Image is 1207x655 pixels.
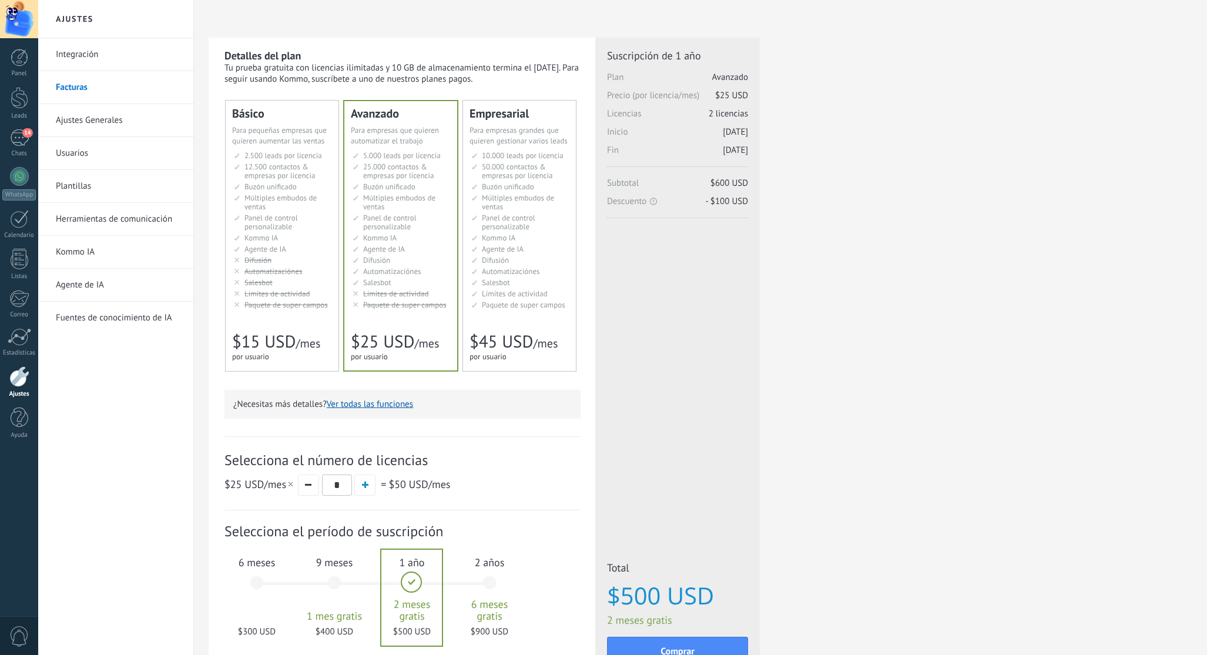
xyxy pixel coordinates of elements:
[363,255,390,265] span: Difusión
[38,236,193,269] li: Kommo IA
[2,273,36,280] div: Listas
[710,178,748,189] span: $600 USD
[723,126,748,138] span: [DATE]
[233,399,572,410] p: ¿Necesitas más detalles?
[244,233,278,243] span: Kommo IA
[2,112,36,120] div: Leads
[56,104,182,137] a: Ajustes Generales
[380,626,444,637] span: $500 USD
[225,556,289,569] span: 6 meses
[244,193,317,212] span: Múltiples embudos de ventas
[363,289,429,299] span: Límites de actividad
[482,162,552,181] span: 50.000 contactos & empresas por licencia
[363,162,434,181] span: 25.000 contactos & empresas por licencia
[2,349,36,357] div: Estadísticas
[482,266,540,276] span: Automatizaciónes
[224,477,295,491] span: /mes
[244,244,286,254] span: Agente de IA
[482,244,524,254] span: Agente de IA
[244,213,298,232] span: Panel de control personalizable
[709,108,748,119] span: 2 licencias
[244,289,310,299] span: Límites de actividad
[482,255,509,265] span: Difusión
[351,352,388,362] span: por usuario
[458,556,521,569] span: 2 años
[458,626,521,637] span: $900 USD
[38,71,193,104] li: Facturas
[607,613,748,627] span: 2 meses gratis
[363,300,447,310] span: Paquete de super campos
[470,108,569,119] div: Empresarial
[363,266,421,276] span: Automatizaciónes
[533,336,558,351] span: /mes
[607,583,748,609] span: $500 USD
[607,49,748,62] span: Suscripción de 1 año
[38,170,193,203] li: Plantillas
[470,352,507,362] span: por usuario
[22,128,32,138] span: 14
[56,236,182,269] a: Kommo IA
[244,151,322,161] span: 2.500 leads por licencia
[2,189,36,200] div: WhatsApp
[363,244,405,254] span: Agente de IA
[303,610,366,622] span: 1 mes gratis
[38,104,193,137] li: Ajustes Generales
[244,162,315,181] span: 12.500 contactos & empresas por licencia
[482,182,534,192] span: Buzón unificado
[244,266,303,276] span: Automatizaciónes
[482,213,535,232] span: Panel de control personalizable
[482,289,548,299] span: Límites de actividad
[244,300,328,310] span: Paquete de super campos
[482,151,564,161] span: 10.000 leads por licencia
[607,72,748,90] span: Plan
[224,522,581,540] span: Selecciona el período de suscripción
[351,330,414,353] span: $25 USD
[2,390,36,398] div: Ajustes
[363,151,441,161] span: 5.000 leads por licencia
[232,125,327,146] span: Para pequeñas empresas que quieren aumentar las ventas
[56,170,182,203] a: Plantillas
[224,49,301,62] b: Detalles del plan
[2,311,36,319] div: Correo
[712,72,748,83] span: Avanzado
[327,399,413,410] button: Ver todas las funciones
[715,90,748,101] span: $25 USD
[351,125,439,146] span: Para empresas que quieren automatizar el trabajo
[363,182,415,192] span: Buzón unificado
[38,137,193,170] li: Usuarios
[56,302,182,335] a: Fuentes de conocimiento de IA
[482,278,510,288] span: Salesbot
[458,599,521,622] span: 6 meses gratis
[470,125,568,146] span: Para empresas grandes que quieren gestionar varios leads
[224,62,581,85] div: Tu prueba gratuita con licencias ilimitadas y 10 GB de almacenamiento termina el [DATE]. Para seg...
[607,90,748,108] span: Precio (por licencia/mes)
[363,278,391,288] span: Salesbot
[607,178,748,196] span: Subtotal
[244,182,297,192] span: Buzón unificado
[303,626,366,637] span: $400 USD
[482,193,554,212] span: Múltiples embudos de ventas
[2,432,36,439] div: Ayuda
[380,556,444,569] span: 1 año
[244,278,273,288] span: Salesbot
[607,145,748,163] span: Fin
[244,255,271,265] span: Difusión
[38,38,193,71] li: Integración
[363,193,435,212] span: Múltiples embudos de ventas
[232,108,332,119] div: Básico
[2,232,36,239] div: Calendario
[2,150,36,158] div: Chats
[56,38,182,71] a: Integración
[482,300,565,310] span: Paquete de super campos
[388,477,450,491] span: /mes
[38,302,193,334] li: Fuentes de conocimiento de IA
[225,626,289,637] span: $300 USD
[56,71,182,104] a: Facturas
[381,477,386,491] span: =
[607,108,748,126] span: Licencias
[363,233,397,243] span: Kommo IA
[56,137,182,170] a: Usuarios
[351,108,451,119] div: Avanzado
[38,203,193,236] li: Herramientas de comunicación
[380,599,444,622] span: 2 meses gratis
